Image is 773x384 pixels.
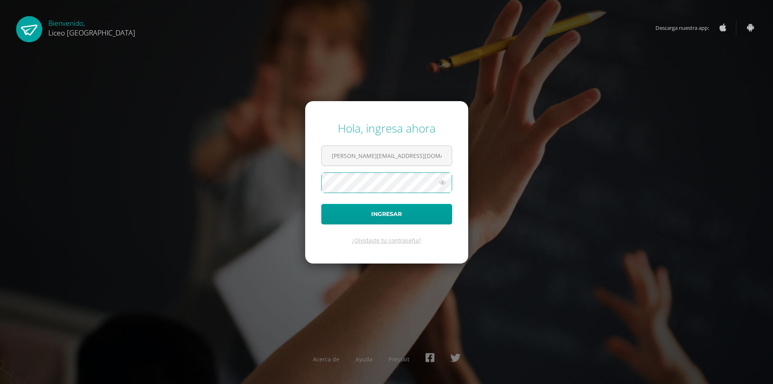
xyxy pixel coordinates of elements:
[352,237,421,244] a: ¿Olvidaste tu contraseña?
[321,204,452,224] button: Ingresar
[322,146,452,166] input: Correo electrónico o usuario
[389,355,409,363] a: Presskit
[355,355,372,363] a: Ayuda
[321,120,452,136] div: Hola, ingresa ahora
[48,16,135,37] div: Bienvenido,
[655,20,717,35] span: Descarga nuestra app:
[313,355,339,363] a: Acerca de
[48,28,135,37] span: Liceo [GEOGRAPHIC_DATA]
